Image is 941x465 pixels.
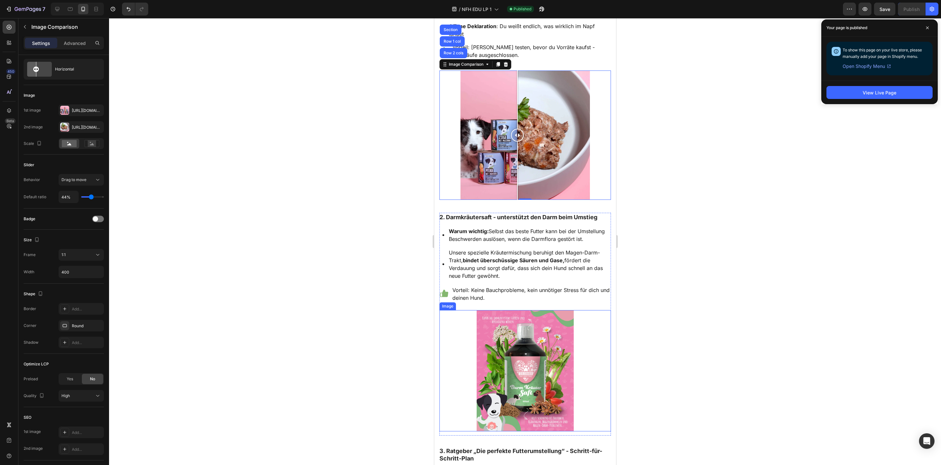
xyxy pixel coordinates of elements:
span: To show this page on your live store, please manually add your page in Shopify menu. [843,48,922,59]
span: Open Shopify Menu [843,62,885,70]
div: Publish [903,6,920,13]
button: 7 [3,3,48,16]
p: Advanced [64,40,86,47]
p: Image Comparison [31,23,101,31]
button: High [59,390,104,402]
div: [URL][DOMAIN_NAME] [72,124,102,130]
div: Undo/Redo [122,3,148,16]
p: Your page is published [826,25,867,31]
span: / [459,6,460,13]
div: Add... [72,447,102,452]
span: Yes [67,376,73,382]
div: Beta [5,118,16,124]
span: Drag to move [61,177,86,182]
div: Behavior [24,177,40,183]
div: Slider [24,162,34,168]
iframe: Design area [434,18,616,465]
input: Auto [59,191,78,203]
div: Scale [24,139,43,148]
div: 450 [6,69,16,74]
div: 2nd image [24,446,43,451]
span: 1:1 [61,252,66,257]
p: 7 [42,5,45,13]
div: Width [24,269,34,275]
div: Shape [24,290,44,298]
button: Drag to move [59,174,104,186]
span: Published [514,6,531,12]
div: Badge [24,216,35,222]
div: 1st image [24,107,41,113]
div: Round [72,323,102,329]
span: No [90,376,95,382]
div: SEO [24,415,31,420]
div: View Live Page [863,89,896,96]
div: Open Intercom Messenger [919,433,935,449]
div: Frame [24,252,36,258]
div: Add... [72,306,102,312]
div: Add... [72,430,102,436]
div: Horizontal [55,62,94,77]
div: Shadow [24,340,39,345]
div: Image [24,92,35,98]
span: NFH EDU LP 1 [462,6,492,13]
div: Border [24,306,36,312]
span: High [61,393,70,398]
div: Quality [24,392,46,400]
div: [URL][DOMAIN_NAME] [72,108,102,114]
div: Size [24,236,41,244]
div: Default ratio [24,194,46,200]
div: Corner [24,323,37,329]
div: 2nd image [24,124,43,130]
button: Publish [898,3,925,16]
div: Optimize LCP [24,361,49,367]
p: Settings [32,40,50,47]
div: Preload [24,376,38,382]
button: View Live Page [826,86,933,99]
button: Save [874,3,895,16]
input: Auto [59,266,104,278]
button: 1:1 [59,249,104,261]
div: Add... [72,340,102,346]
span: Save [880,6,890,12]
div: 1st image [24,429,41,435]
